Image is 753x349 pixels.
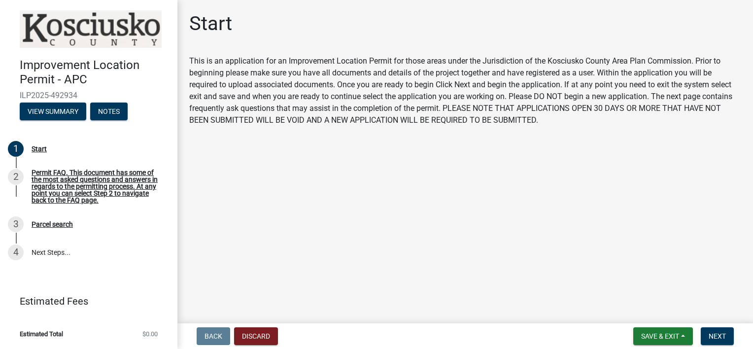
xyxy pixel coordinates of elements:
[189,55,741,126] div: This is an application for an Improvement Location Permit for those areas under the Jurisdiction ...
[709,332,726,340] span: Next
[20,91,158,100] span: ILP2025-492934
[234,327,278,345] button: Discard
[20,58,170,87] h4: Improvement Location Permit - APC
[90,108,128,116] wm-modal-confirm: Notes
[8,291,162,311] a: Estimated Fees
[8,169,24,185] div: 2
[32,169,162,204] div: Permit FAQ. This document has some of the most asked questions and answers in regards to the perm...
[142,331,158,337] span: $0.00
[20,108,86,116] wm-modal-confirm: Summary
[90,103,128,120] button: Notes
[641,332,679,340] span: Save & Exit
[20,331,63,337] span: Estimated Total
[189,12,232,35] h1: Start
[633,327,693,345] button: Save & Exit
[20,103,86,120] button: View Summary
[8,141,24,157] div: 1
[32,145,47,152] div: Start
[32,221,73,228] div: Parcel search
[8,216,24,232] div: 3
[20,10,162,48] img: Kosciusko County, Indiana
[205,332,222,340] span: Back
[197,327,230,345] button: Back
[8,244,24,260] div: 4
[701,327,734,345] button: Next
